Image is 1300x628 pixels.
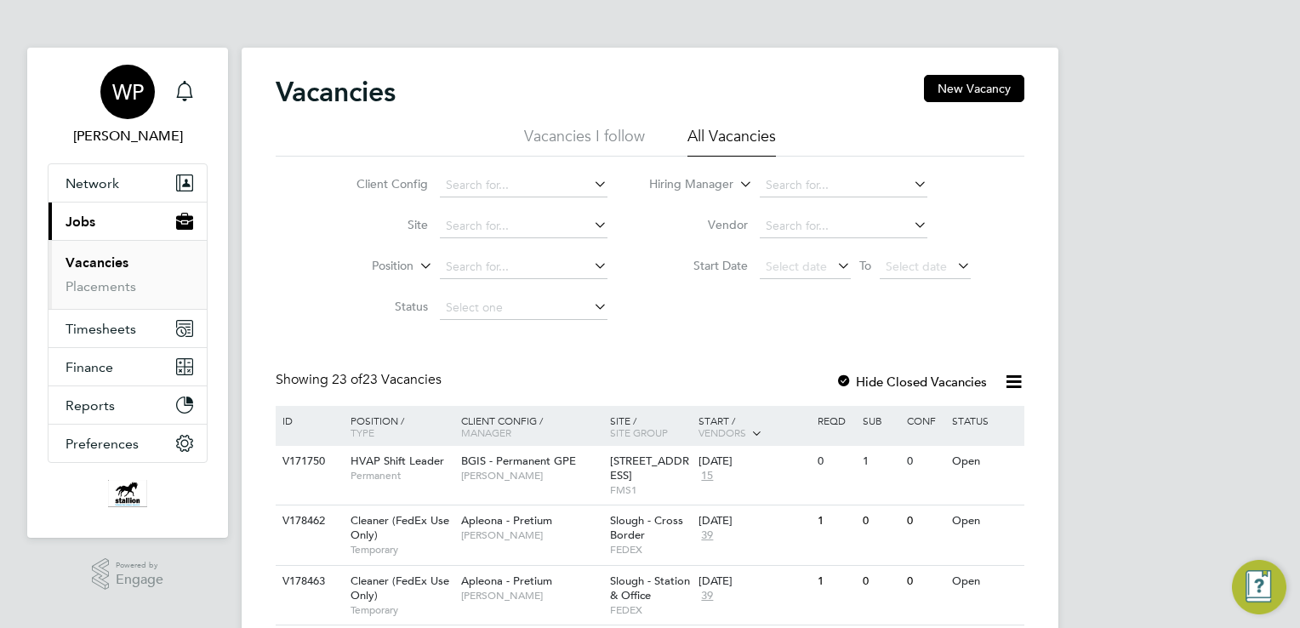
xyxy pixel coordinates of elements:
span: 39 [698,528,716,543]
div: 0 [903,505,947,537]
div: Open [948,566,1022,597]
img: stallionrecruitment-logo-retina.png [108,480,147,507]
span: 15 [698,469,716,483]
span: To [854,254,876,277]
a: Powered byEngage [92,558,164,591]
label: Position [316,258,413,275]
button: Preferences [48,425,207,462]
div: Client Config / [457,406,606,447]
span: Select date [886,259,947,274]
div: 1 [813,566,858,597]
span: Site Group [610,425,668,439]
div: V178462 [278,505,338,537]
button: Timesheets [48,310,207,347]
div: Status [948,406,1022,435]
div: 0 [903,566,947,597]
input: Search for... [440,255,607,279]
button: Finance [48,348,207,385]
button: Reports [48,386,207,424]
div: 1 [813,505,858,537]
span: BGIS - Permanent GPE [461,454,576,468]
label: Client Config [330,176,428,191]
span: Cleaner (FedEx Use Only) [351,574,449,602]
span: [PERSON_NAME] [461,589,602,602]
button: New Vacancy [924,75,1024,102]
span: Temporary [351,603,453,617]
input: Select one [440,296,607,320]
div: V171750 [278,446,338,477]
div: Position / [338,406,457,447]
label: Hide Closed Vacancies [835,374,987,390]
span: Timesheets [66,321,136,337]
div: 0 [858,566,903,597]
label: Start Date [650,258,748,273]
span: Powered by [116,558,163,573]
span: Permanent [351,469,453,482]
div: 0 [813,446,858,477]
h2: Vacancies [276,75,396,109]
nav: Main navigation [27,48,228,538]
span: Slough - Station & Office [610,574,690,602]
button: Engage Resource Center [1232,560,1286,614]
label: Vendor [650,217,748,232]
span: HVAP Shift Leader [351,454,444,468]
span: Engage [116,573,163,587]
div: Conf [903,406,947,435]
span: FMS1 [610,483,691,497]
input: Search for... [760,214,927,238]
span: Slough - Cross Border [610,513,683,542]
span: Cleaner (FedEx Use Only) [351,513,449,542]
span: 23 of [332,371,362,388]
span: FEDEX [610,543,691,557]
span: Apleona - Pretium [461,574,552,588]
button: Network [48,164,207,202]
span: Finance [66,359,113,375]
span: Temporary [351,543,453,557]
div: ID [278,406,338,435]
a: Vacancies [66,254,128,271]
span: William Proctor [48,126,208,146]
div: Open [948,446,1022,477]
span: Vendors [698,425,746,439]
span: Apleona - Pretium [461,513,552,528]
div: Site / [606,406,695,447]
div: [DATE] [698,514,809,528]
div: Start / [694,406,813,448]
input: Search for... [440,174,607,197]
div: Sub [858,406,903,435]
div: Open [948,505,1022,537]
div: V178463 [278,566,338,597]
span: Preferences [66,436,139,452]
div: 0 [858,505,903,537]
a: Placements [66,278,136,294]
span: Network [66,175,119,191]
span: [STREET_ADDRESS] [610,454,689,482]
span: Manager [461,425,511,439]
div: 0 [903,446,947,477]
span: WP [112,81,144,103]
div: Jobs [48,240,207,309]
a: WP[PERSON_NAME] [48,65,208,146]
a: Go to home page [48,480,208,507]
div: Showing [276,371,445,389]
li: Vacancies I follow [524,126,645,157]
input: Search for... [440,214,607,238]
label: Hiring Manager [636,176,733,193]
span: [PERSON_NAME] [461,469,602,482]
span: 23 Vacancies [332,371,442,388]
span: FEDEX [610,603,691,617]
div: [DATE] [698,454,809,469]
span: Jobs [66,214,95,230]
span: Select date [766,259,827,274]
span: [PERSON_NAME] [461,528,602,542]
li: All Vacancies [687,126,776,157]
div: [DATE] [698,574,809,589]
label: Site [330,217,428,232]
span: Type [351,425,374,439]
span: 39 [698,589,716,603]
input: Search for... [760,174,927,197]
button: Jobs [48,203,207,240]
div: Reqd [813,406,858,435]
div: 1 [858,446,903,477]
span: Reports [66,397,115,414]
